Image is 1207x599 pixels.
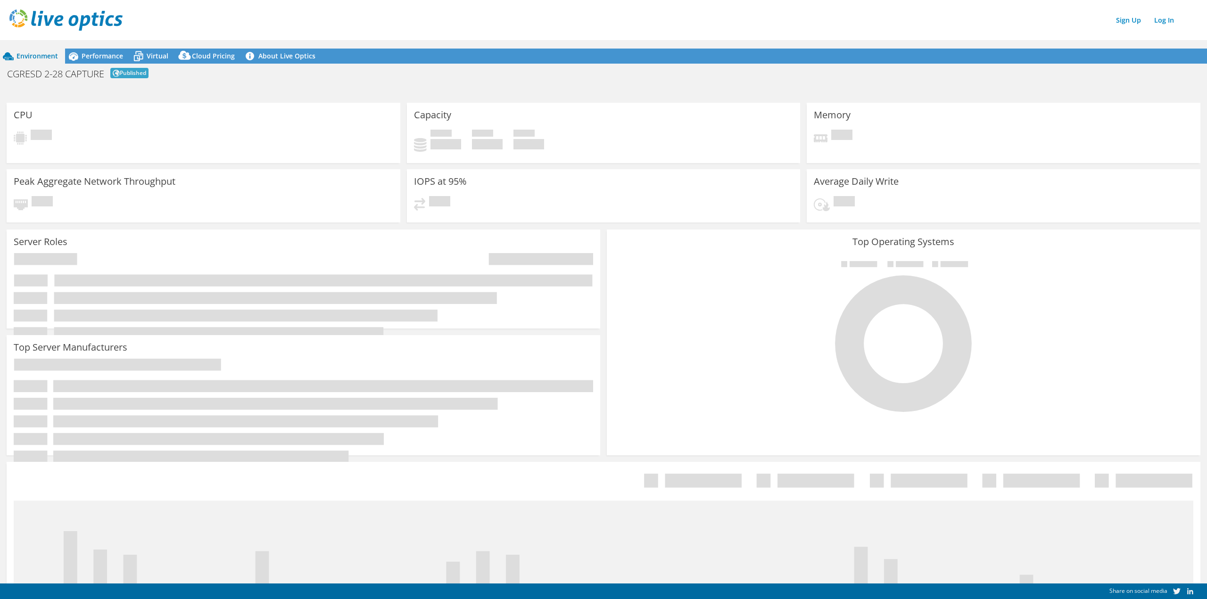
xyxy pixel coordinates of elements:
span: Share on social media [1109,587,1167,595]
h3: Top Server Manufacturers [14,342,127,353]
h3: Top Operating Systems [614,237,1193,247]
span: Performance [82,51,123,60]
h4: 0 GiB [430,139,461,149]
span: Total [513,130,535,139]
a: About Live Optics [242,49,322,64]
a: Sign Up [1111,13,1146,27]
span: Environment [17,51,58,60]
h4: 0 GiB [513,139,544,149]
h3: Average Daily Write [814,176,899,187]
span: Pending [429,196,450,209]
h1: CGRESD 2-28 CAPTURE [7,69,104,79]
h3: Capacity [414,110,451,120]
h4: 0 GiB [472,139,503,149]
span: Free [472,130,493,139]
h3: CPU [14,110,33,120]
span: Cloud Pricing [192,51,235,60]
span: Pending [31,130,52,142]
h3: IOPS at 95% [414,176,467,187]
span: Pending [831,130,852,142]
span: Used [430,130,452,139]
h3: Server Roles [14,237,67,247]
img: live_optics_svg.svg [9,9,123,31]
span: Pending [32,196,53,209]
span: Published [110,68,149,78]
h3: Peak Aggregate Network Throughput [14,176,175,187]
h3: Memory [814,110,851,120]
span: Pending [834,196,855,209]
span: Virtual [147,51,168,60]
a: Log In [1149,13,1179,27]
